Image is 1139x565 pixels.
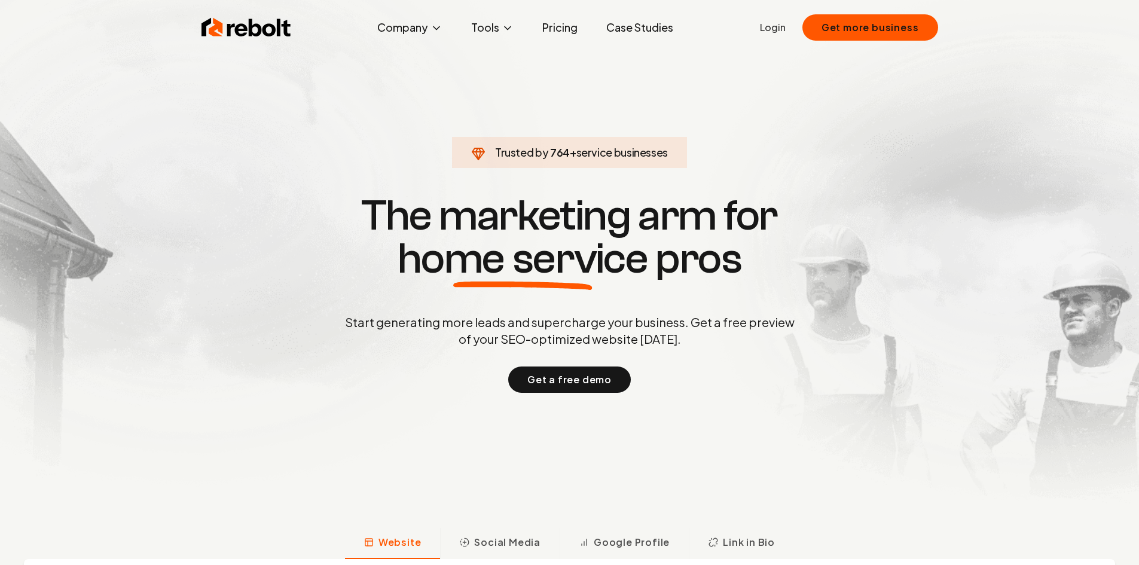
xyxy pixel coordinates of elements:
span: + [570,145,576,159]
span: Google Profile [594,535,670,549]
button: Get more business [802,14,938,41]
span: Link in Bio [723,535,775,549]
button: Company [368,16,452,39]
button: Tools [462,16,523,39]
span: Website [378,535,422,549]
button: Website [345,528,441,559]
p: Start generating more leads and supercharge your business. Get a free preview of your SEO-optimiz... [343,314,797,347]
span: Social Media [474,535,541,549]
h1: The marketing arm for pros [283,194,857,280]
span: service businesses [576,145,668,159]
button: Google Profile [560,528,689,559]
span: 764 [550,144,570,161]
a: Login [760,20,786,35]
span: home service [398,237,648,280]
button: Link in Bio [689,528,794,559]
button: Get a free demo [508,367,631,393]
img: Rebolt Logo [201,16,291,39]
span: Trusted by [495,145,548,159]
a: Pricing [533,16,587,39]
button: Social Media [440,528,560,559]
a: Case Studies [597,16,683,39]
